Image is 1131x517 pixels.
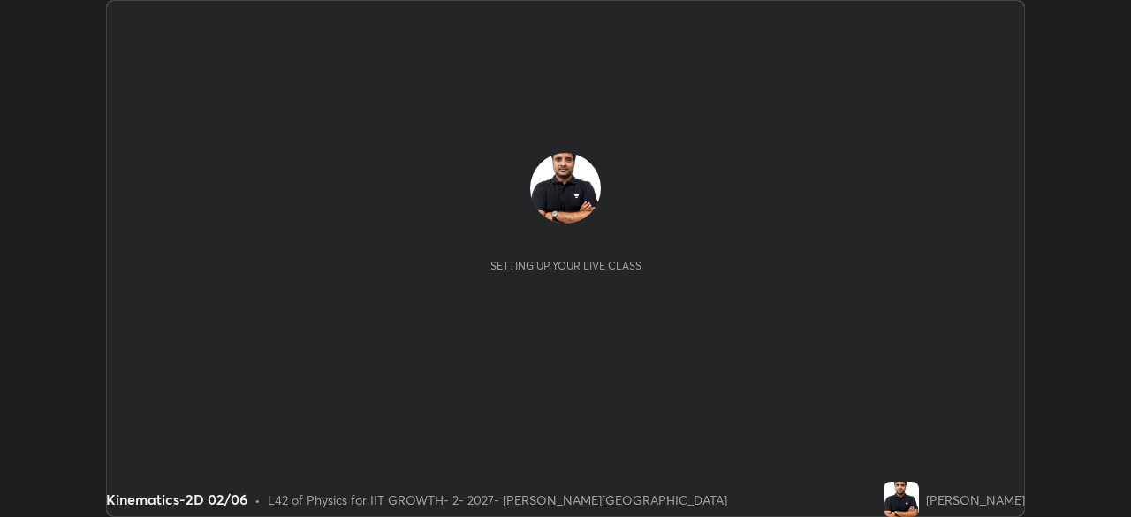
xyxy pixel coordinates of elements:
[106,489,247,510] div: Kinematics-2D 02/06
[530,153,601,224] img: 90d292592ae04b91affd704c9c3a681c.png
[926,490,1025,509] div: [PERSON_NAME]
[268,490,727,509] div: L42 of Physics for IIT GROWTH- 2- 2027- [PERSON_NAME][GEOGRAPHIC_DATA]
[254,490,261,509] div: •
[884,482,919,517] img: 90d292592ae04b91affd704c9c3a681c.png
[490,259,641,272] div: Setting up your live class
